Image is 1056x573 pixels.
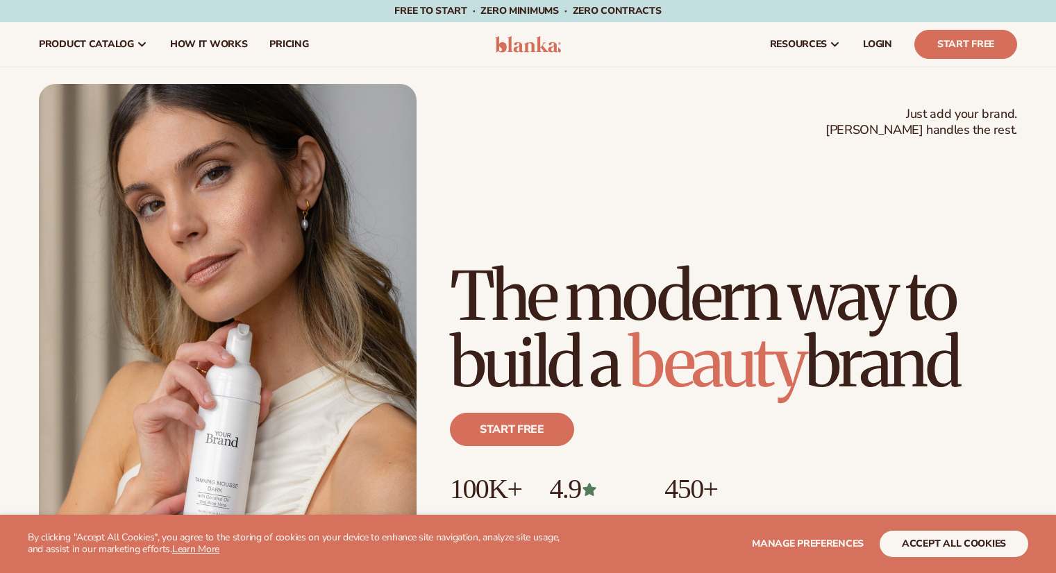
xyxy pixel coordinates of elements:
a: pricing [258,22,319,67]
button: accept all cookies [880,531,1028,557]
span: product catalog [39,39,134,50]
p: High-quality products [664,504,769,527]
h1: The modern way to build a brand [450,263,1017,396]
span: Manage preferences [752,537,864,550]
p: By clicking "Accept All Cookies", you agree to the storing of cookies on your device to enhance s... [28,532,576,556]
p: 4.9 [549,474,637,504]
img: Female holding tanning mousse. [39,84,417,560]
span: Free to start · ZERO minimums · ZERO contracts [394,4,661,17]
a: resources [759,22,852,67]
a: Learn More [172,542,219,556]
button: Manage preferences [752,531,864,557]
p: Over 400 reviews [549,504,637,527]
a: Start free [450,413,574,446]
a: LOGIN [852,22,903,67]
span: Just add your brand. [PERSON_NAME] handles the rest. [825,106,1017,139]
p: 450+ [664,474,769,504]
span: beauty [628,321,805,404]
span: How It Works [170,39,248,50]
img: logo [495,36,561,53]
span: resources [770,39,827,50]
p: Brands built [450,504,521,527]
a: Start Free [914,30,1017,59]
span: LOGIN [863,39,892,50]
a: product catalog [28,22,159,67]
span: pricing [269,39,308,50]
a: How It Works [159,22,259,67]
p: 100K+ [450,474,521,504]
